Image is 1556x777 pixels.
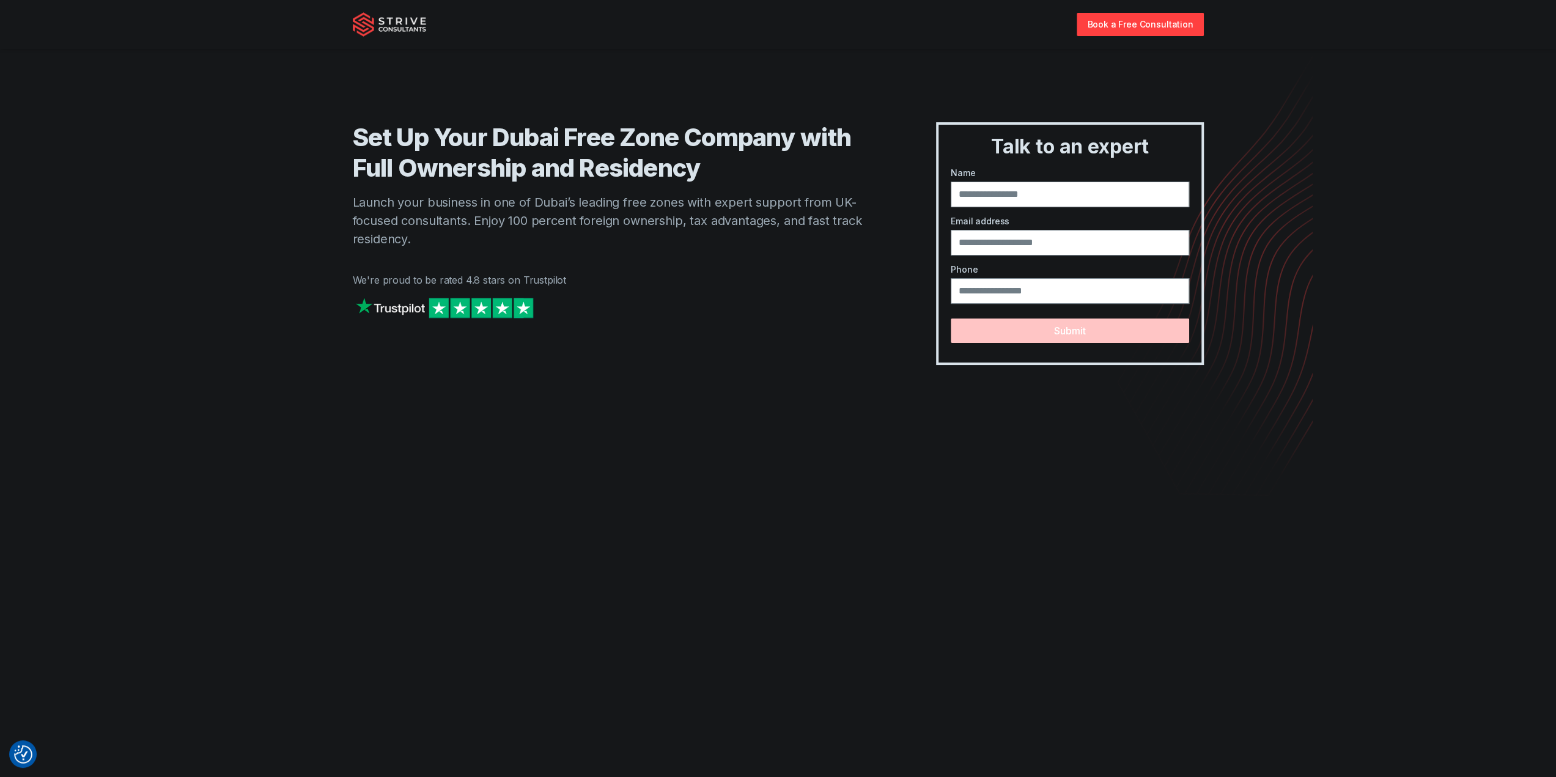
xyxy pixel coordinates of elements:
[1077,13,1203,35] a: Book a Free Consultation
[14,745,32,764] button: Consent Preferences
[951,166,1189,179] label: Name
[943,134,1196,159] h3: Talk to an expert
[353,122,888,183] h1: Set Up Your Dubai Free Zone Company with Full Ownership and Residency
[353,273,888,287] p: We're proud to be rated 4.8 stars on Trustpilot
[951,319,1189,343] button: Submit
[14,745,32,764] img: Revisit consent button
[353,295,536,321] img: Strive on Trustpilot
[353,12,426,37] img: Strive Consultants
[951,263,1189,276] label: Phone
[951,215,1189,227] label: Email address
[353,193,888,248] p: Launch your business in one of Dubai’s leading free zones with expert support from UK-focused con...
